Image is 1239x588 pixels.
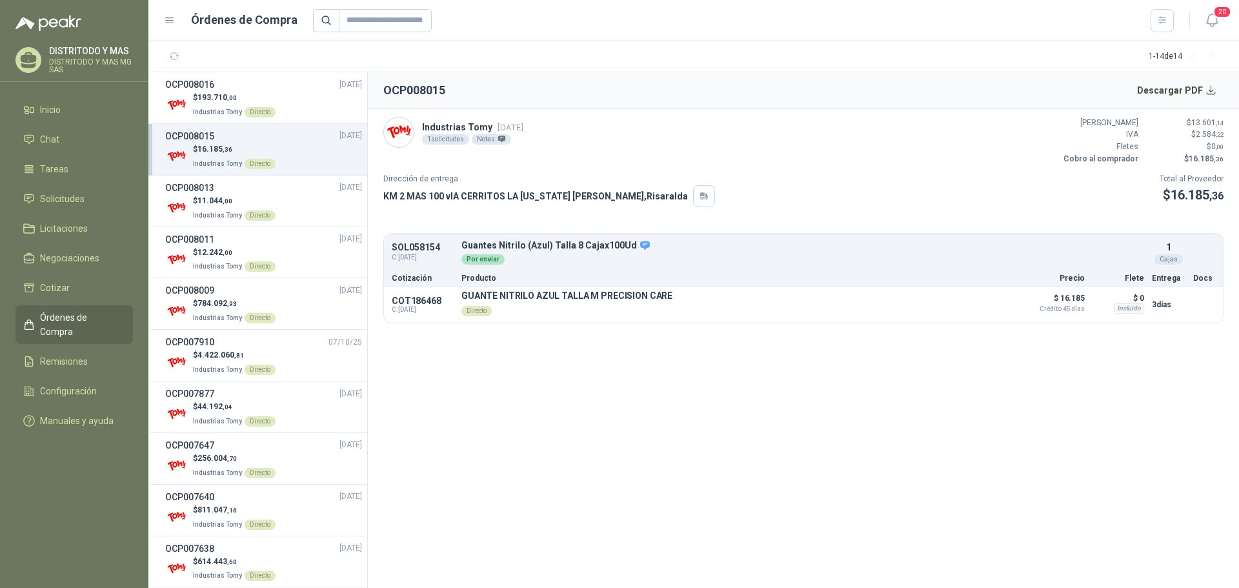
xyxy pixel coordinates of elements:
div: Directo [245,520,276,530]
span: 811.047 [197,505,237,514]
span: 16.185 [197,145,232,154]
p: KM 2 MAS 100 vIA CERRITOS LA [US_STATE] [PERSON_NAME] , Risaralda [383,189,688,203]
span: ,04 [223,403,232,411]
span: 4.422.060 [197,350,244,360]
h3: OCP007640 [165,490,214,504]
p: $ [193,401,276,413]
img: Company Logo [165,454,188,477]
a: Licitaciones [15,216,133,241]
h3: OCP008016 [165,77,214,92]
p: $ [193,195,276,207]
span: 16.185 [1171,187,1224,203]
span: 13.601 [1191,118,1224,127]
p: Flete [1093,274,1144,282]
p: $ [193,349,276,361]
img: Company Logo [165,248,188,270]
span: Remisiones [40,354,88,369]
div: 1 - 14 de 14 [1149,46,1224,67]
p: 3 días [1152,297,1185,312]
span: Industrias Tomy [193,160,242,167]
a: Tareas [15,157,133,181]
p: Cotización [392,274,454,282]
span: Inicio [40,103,61,117]
div: Directo [245,313,276,323]
span: C: [DATE] [392,252,454,263]
span: Órdenes de Compra [40,310,121,339]
h2: OCP008015 [383,81,445,99]
p: $ [1146,153,1224,165]
span: Industrias Tomy [193,108,242,116]
button: 20 [1200,9,1224,32]
span: ,22 [1216,131,1224,138]
span: [DATE] [339,439,362,451]
span: ,81 [234,352,244,359]
p: $ [193,504,276,516]
a: OCP008015[DATE] Company Logo$16.185,36Industrias TomyDirecto [165,129,362,170]
p: $ [193,247,276,259]
span: ,93 [227,300,237,307]
a: Inicio [15,97,133,122]
p: 1 [1166,240,1171,254]
p: $ [1146,117,1224,129]
p: $ [193,143,276,156]
h3: OCP007638 [165,542,214,556]
span: ,36 [1209,190,1224,202]
span: 614.443 [197,557,237,566]
img: Company Logo [165,299,188,322]
span: [DATE] [339,181,362,194]
img: Company Logo [384,117,414,147]
p: SOL058154 [392,243,454,252]
span: ,00 [223,198,232,205]
p: DISTRITODO Y MAS MG SAS [49,58,133,74]
span: ,70 [227,455,237,462]
p: $ [193,298,276,310]
span: ,16 [227,507,237,514]
a: OCP00791007/10/25 Company Logo$4.422.060,81Industrias TomyDirecto [165,335,362,376]
div: Directo [245,571,276,581]
p: Industrias Tomy [422,120,523,134]
img: Company Logo [165,403,188,425]
div: 1 solicitudes [422,134,469,145]
a: OCP008013[DATE] Company Logo$11.044,00Industrias TomyDirecto [165,181,362,221]
h3: OCP007877 [165,387,214,401]
a: Configuración [15,379,133,403]
p: $ [193,452,276,465]
a: OCP007877[DATE] Company Logo$44.192,04Industrias TomyDirecto [165,387,362,427]
p: IVA [1061,128,1138,141]
span: 16.185 [1189,154,1224,163]
div: Directo [245,365,276,375]
div: Incluido [1114,303,1144,314]
span: ,14 [1216,119,1224,127]
p: DISTRITODO Y MAS [49,46,133,56]
div: Directo [245,416,276,427]
p: Producto [461,274,1012,282]
span: 20 [1213,6,1231,18]
a: OCP008009[DATE] Company Logo$784.092,93Industrias TomyDirecto [165,283,362,324]
div: Directo [245,468,276,478]
p: Precio [1020,274,1085,282]
a: OCP007638[DATE] Company Logo$614.443,60Industrias TomyDirecto [165,542,362,582]
span: [DATE] [339,491,362,503]
span: [DATE] [339,542,362,554]
span: 12.242 [197,248,232,257]
img: Company Logo [165,145,188,168]
span: ,00 [1216,143,1224,150]
span: 07/10/25 [328,336,362,349]
h3: OCP007910 [165,335,214,349]
span: Configuración [40,384,97,398]
p: $ [1160,185,1224,205]
div: Directo [245,210,276,221]
span: Industrias Tomy [193,572,242,579]
img: Logo peakr [15,15,81,31]
h3: OCP008013 [165,181,214,195]
p: $ [1146,128,1224,141]
p: Dirección de entrega [383,173,715,185]
h3: OCP008015 [165,129,214,143]
div: Notas [472,134,511,145]
span: Crédito 45 días [1020,306,1085,312]
span: Cotizar [40,281,70,295]
a: Manuales y ayuda [15,409,133,433]
img: Company Logo [165,506,188,529]
div: Directo [245,261,276,272]
span: 256.004 [197,454,237,463]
